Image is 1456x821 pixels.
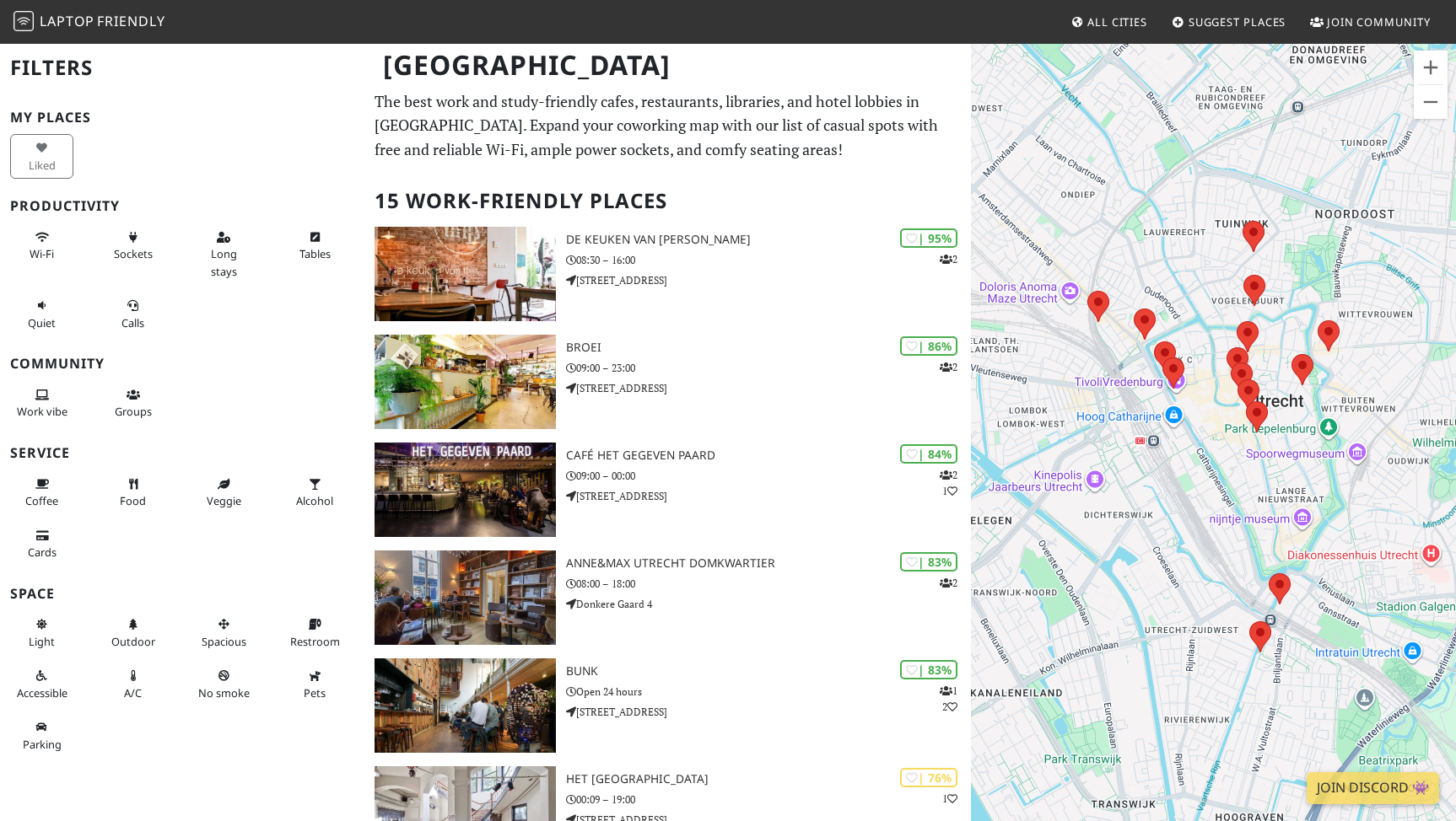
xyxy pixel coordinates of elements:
[10,713,73,758] button: Parking
[304,685,326,700] span: Pet friendly
[364,227,971,321] a: De keuken van Thijs | 95% 2 De keuken van [PERSON_NAME] 08:30 – 16:00 [STREET_ADDRESS]
[13,11,34,31] img: LaptopFriendly
[364,550,971,645] a: Anne&Max Utrecht Domkwartier | 83% 2 Anne&Max Utrecht Domkwartier 08:00 – 18:00 Donkere Gaard 4
[940,575,957,591] p: 2
[30,246,54,261] span: Stable Wi-Fi
[364,335,971,429] a: BROEI | 86% 2 BROEI 09:00 – 23:00 [STREET_ADDRESS]
[101,470,164,515] button: Food
[124,685,142,700] span: Air conditioned
[1303,7,1437,37] a: Join Community
[566,772,970,786] h3: Het [GEOGRAPHIC_DATA]
[900,228,957,248] div: | 95%
[566,684,970,700] p: Open 24 hours
[566,556,970,571] h3: Anne&Max Utrecht Domkwartier
[13,8,165,37] a: LaptopFriendly LaptopFriendly
[1165,7,1293,37] a: Suggest Places
[207,493,241,508] span: Veggie
[900,444,957,464] div: | 84%
[566,272,970,288] p: [STREET_ADDRESS]
[566,233,970,247] h3: De keuken van [PERSON_NAME]
[10,586,354,602] h3: Space
[10,522,73,566] button: Cards
[17,404,67,419] span: People working
[375,227,557,321] img: De keuken van Thijs
[1189,14,1286,30] span: Suggest Places
[283,610,347,655] button: Restroom
[940,251,957,267] p: 2
[101,662,164,706] button: A/C
[10,292,73,336] button: Quiet
[10,110,354,126] h3: My Places
[40,12,94,30] span: Laptop
[10,381,73,426] button: Work vibe
[17,685,67,700] span: Accessible
[566,448,970,463] h3: Café Het Gegeven Paard
[23,737,62,752] span: Parking
[1307,772,1439,804] a: Join Discord 👾
[10,662,73,706] button: Accessible
[900,552,957,571] div: | 83%
[375,335,557,429] img: BROEI
[1414,51,1448,84] button: Zoom in
[283,662,347,706] button: Pets
[1414,85,1448,119] button: Zoom out
[211,246,237,278] span: Long stays
[566,791,970,808] p: 00:09 – 19:00
[900,336,957,356] div: | 86%
[900,768,957,787] div: | 76%
[290,634,340,649] span: Restroom
[940,359,957,375] p: 2
[115,404,152,419] span: Group tables
[364,658,971,753] a: BUNK | 83% 12 BUNK Open 24 hours [STREET_ADDRESS]
[120,493,146,508] span: Food
[29,634,55,649] span: Natural light
[566,488,970,504] p: [STREET_ADDRESS]
[375,443,557,537] img: Café Het Gegeven Paard
[192,223,256,285] button: Long stays
[375,89,961,162] p: The best work and study-friendly cafes, restaurants, libraries, and hotel lobbies in [GEOGRAPHIC_...
[283,223,347,268] button: Tables
[121,315,144,330] span: Video/audio calls
[10,356,354,372] h3: Community
[566,468,970,484] p: 09:00 – 00:00
[1327,14,1431,30] span: Join Community
[111,634,155,649] span: Outdoor area
[296,493,333,508] span: Alcohol
[192,470,256,515] button: Veggie
[192,662,256,706] button: No smoke
[202,634,246,649] span: Spacious
[1087,14,1147,30] span: All Cities
[900,660,957,679] div: | 83%
[28,315,56,330] span: Quiet
[97,12,164,30] span: Friendly
[566,252,970,268] p: 08:30 – 16:00
[375,550,557,645] img: Anne&Max Utrecht Domkwartier
[299,246,331,261] span: Work-friendly tables
[364,443,971,537] a: Café Het Gegeven Paard | 84% 21 Café Het Gegeven Paard 09:00 – 00:00 [STREET_ADDRESS]
[566,360,970,376] p: 09:00 – 23:00
[375,175,961,227] h2: 15 Work-Friendly Places
[28,545,57,560] span: Credit cards
[283,470,347,515] button: Alcohol
[101,610,164,655] button: Outdoor
[101,223,164,268] button: Sockets
[940,467,957,499] p: 2 1
[10,610,73,655] button: Light
[192,610,256,655] button: Spacious
[375,658,557,753] img: BUNK
[566,704,970,720] p: [STREET_ADDRESS]
[10,445,354,461] h3: Service
[10,198,354,214] h3: Productivity
[101,292,164,336] button: Calls
[940,683,957,715] p: 1 2
[10,470,73,515] button: Coffee
[198,685,250,700] span: Smoke free
[942,791,957,807] p: 1
[25,493,58,508] span: Coffee
[101,381,164,426] button: Groups
[10,42,354,94] h2: Filters
[566,664,970,679] h3: BUNK
[566,576,970,592] p: 08:00 – 18:00
[566,341,970,355] h3: BROEI
[1064,7,1154,37] a: All Cities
